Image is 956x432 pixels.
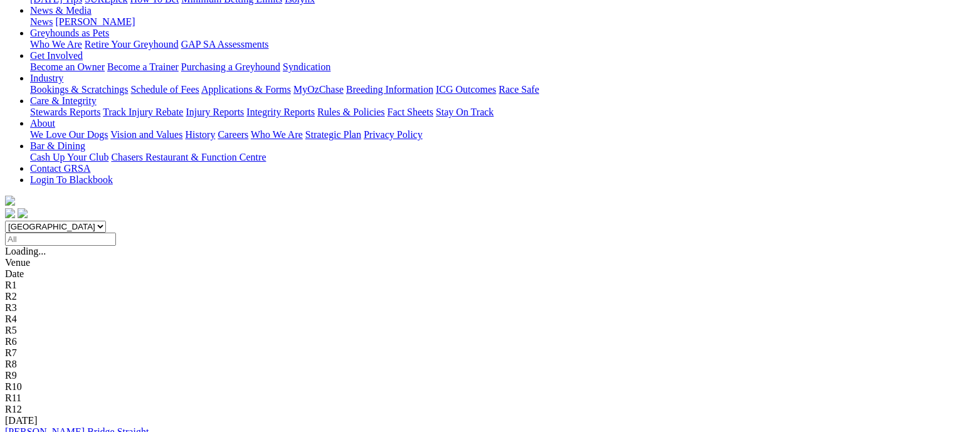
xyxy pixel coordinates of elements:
[30,28,109,38] a: Greyhounds as Pets
[30,16,951,28] div: News & Media
[5,257,951,268] div: Venue
[436,107,493,117] a: Stay On Track
[201,84,291,95] a: Applications & Forms
[498,84,538,95] a: Race Safe
[30,39,82,50] a: Who We Are
[293,84,344,95] a: MyOzChase
[181,61,280,72] a: Purchasing a Greyhound
[103,107,183,117] a: Track Injury Rebate
[130,84,199,95] a: Schedule of Fees
[30,73,63,83] a: Industry
[111,152,266,162] a: Chasers Restaurant & Function Centre
[346,84,433,95] a: Breeding Information
[5,392,951,404] div: R11
[5,325,951,336] div: R5
[185,129,215,140] a: History
[317,107,385,117] a: Rules & Policies
[110,129,182,140] a: Vision and Values
[181,39,269,50] a: GAP SA Assessments
[30,107,951,118] div: Care & Integrity
[85,39,179,50] a: Retire Your Greyhound
[30,118,55,129] a: About
[5,359,951,370] div: R8
[5,233,116,246] input: Select date
[30,84,128,95] a: Bookings & Scratchings
[246,107,315,117] a: Integrity Reports
[5,336,951,347] div: R6
[30,152,951,163] div: Bar & Dining
[5,370,951,381] div: R9
[5,196,15,206] img: logo-grsa-white.png
[30,5,92,16] a: News & Media
[55,16,135,27] a: [PERSON_NAME]
[5,268,951,280] div: Date
[30,39,951,50] div: Greyhounds as Pets
[5,291,951,302] div: R2
[5,415,951,426] div: [DATE]
[30,16,53,27] a: News
[30,61,951,73] div: Get Involved
[5,404,951,415] div: R12
[30,152,108,162] a: Cash Up Your Club
[30,61,105,72] a: Become an Owner
[30,129,108,140] a: We Love Our Dogs
[5,246,46,256] span: Loading...
[5,302,951,313] div: R3
[107,61,179,72] a: Become a Trainer
[305,129,361,140] a: Strategic Plan
[30,107,100,117] a: Stewards Reports
[30,140,85,151] a: Bar & Dining
[5,208,15,218] img: facebook.svg
[30,95,97,106] a: Care & Integrity
[218,129,248,140] a: Careers
[387,107,433,117] a: Fact Sheets
[30,163,90,174] a: Contact GRSA
[30,50,83,61] a: Get Involved
[364,129,423,140] a: Privacy Policy
[283,61,330,72] a: Syndication
[30,129,951,140] div: About
[186,107,244,117] a: Injury Reports
[5,280,951,291] div: R1
[30,84,951,95] div: Industry
[5,347,951,359] div: R7
[30,174,113,185] a: Login To Blackbook
[18,208,28,218] img: twitter.svg
[436,84,496,95] a: ICG Outcomes
[5,313,951,325] div: R4
[251,129,303,140] a: Who We Are
[5,381,951,392] div: R10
